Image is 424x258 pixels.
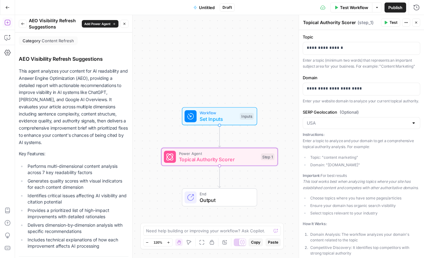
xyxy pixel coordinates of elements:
[82,20,118,28] button: Add Power Agent
[199,4,215,11] span: Untitled
[26,237,128,249] li: Includes technical explanations of how each improvement affects AI processing
[385,3,406,13] button: Publish
[23,38,40,44] span: Category
[19,150,128,157] p: Key Features:
[179,150,258,156] span: Power Agent
[303,19,356,26] textarea: Topical Authority Scorer
[303,75,420,81] label: Domain
[303,98,420,104] p: Enter your website domain to analyze your current topical authority.
[42,38,74,44] span: Content Refresh
[303,109,420,115] label: SERP Geolocation
[309,162,421,168] li: Domain: "[DOMAIN_NAME]"
[190,3,218,13] button: Untitled
[251,240,260,245] span: Copy
[303,132,324,137] strong: Instructions:
[200,191,251,197] span: End
[179,156,258,163] span: Topical Authority Scorer
[26,207,128,220] li: Provides a prioritized list of high-impact improvements with detailed rationales
[161,148,278,166] div: Power AgentTopical Authority ScorerStep 1
[19,55,128,63] div: AEO Visibility Refresh Suggestions
[303,173,420,191] p: For best results
[307,120,409,126] input: USA
[200,196,251,204] span: Output
[249,238,263,246] button: Copy
[200,110,237,116] span: Workflow
[303,179,418,190] em: This tool works best when analyzing topics where your site has established content and competes w...
[309,203,421,209] li: Ensure your domain has organic search visibility
[309,210,421,216] li: Select topics relevant to your industry
[303,57,420,70] p: Enter a topic (minimum two words) that represents an important subject area for your business. Fo...
[84,21,111,26] span: Add Power Agent
[340,4,368,11] span: Test Workflow
[154,240,162,245] span: 120%
[303,173,321,178] strong: Important:
[26,178,128,190] li: Generates quality scores with visual indicators for each content dimension
[358,19,374,26] span: ( step_1 )
[161,107,278,125] div: WorkflowSet InputsInputs
[309,155,421,160] li: Topic: "content marketing"
[261,153,275,160] div: Step 1
[309,195,421,201] li: Choose topics where you have some pages/articles
[26,222,128,235] li: Delivers dimension-by-dimension analysis with specific recommendations
[218,125,221,147] g: Edge from start to step_1
[222,5,232,10] span: Draft
[303,132,420,150] p: Enter a topic to analyze and your domain to get a comprehensive topical authority analysis. For e...
[309,232,421,243] li: Domain Analysis: The workflow analyzes your domain's content related to the topic
[388,4,402,11] span: Publish
[26,163,128,176] li: Performs multi-dimensional content analysis across 7 key readability factors
[19,68,128,146] p: This agent analyzes your content for AI readability and Answer Engine Optimization (AEO), providi...
[26,193,128,205] li: Identifies critical issues affecting AI visibility and citation potential
[218,166,221,188] g: Edge from step_1 to end
[265,238,281,246] button: Paste
[268,240,278,245] span: Paste
[340,109,359,115] span: (Optional)
[161,188,278,207] div: EndOutput
[240,113,254,120] div: Inputs
[303,34,420,40] label: Topic
[330,3,372,13] button: Test Workflow
[381,18,400,27] button: Test
[309,245,421,256] li: Competitive Discovery: It identifies top competitors with strong topical authority
[303,221,327,226] strong: How It Works:
[200,115,237,123] span: Set Inputs
[390,20,397,25] span: Test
